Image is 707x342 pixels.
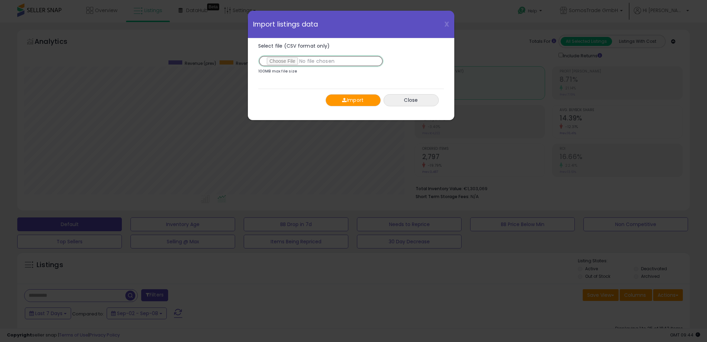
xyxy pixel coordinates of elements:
span: X [444,19,449,29]
span: Import listings data [253,21,318,28]
span: Select file (CSV format only) [258,42,330,49]
p: 100MB max file size [258,69,297,73]
button: Import [326,94,381,106]
button: Close [384,94,439,106]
